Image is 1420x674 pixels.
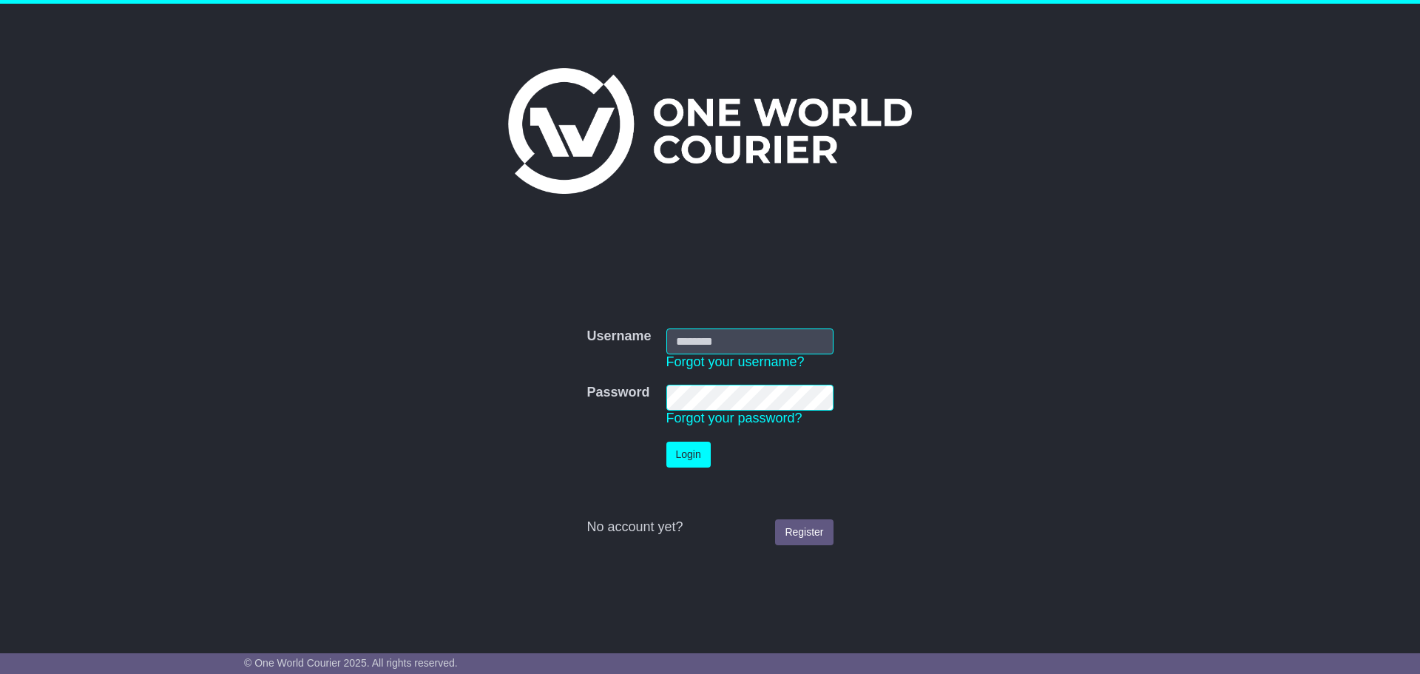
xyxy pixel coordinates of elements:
label: Username [586,328,651,345]
img: One World [508,68,912,194]
a: Forgot your password? [666,411,802,425]
button: Login [666,442,711,468]
label: Password [586,385,649,401]
div: No account yet? [586,519,833,536]
span: © One World Courier 2025. All rights reserved. [244,657,458,669]
a: Forgot your username? [666,354,805,369]
a: Register [775,519,833,545]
